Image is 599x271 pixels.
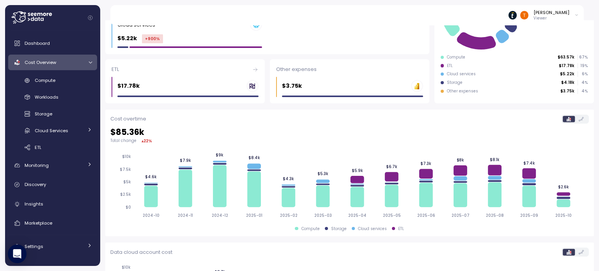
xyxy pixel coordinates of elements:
[122,154,131,159] tspan: $10k
[422,161,432,166] tspan: $7.3k
[117,34,137,43] p: $5.22k
[25,40,50,46] span: Dashboard
[212,213,229,218] tspan: 2024-12
[578,89,587,94] p: 4 %
[35,77,55,83] span: Compute
[8,244,27,263] div: Open Intercom Messenger
[578,71,587,77] p: 6 %
[8,196,97,212] a: Insights
[331,226,347,232] div: Storage
[8,177,97,193] a: Discovery
[25,201,43,207] span: Insights
[578,63,587,69] p: 19 %
[35,144,41,151] span: ETL
[110,138,136,143] p: Total change
[284,176,295,181] tspan: $4.3k
[25,243,43,250] span: Settings
[453,213,471,218] tspan: 2025-07
[120,167,131,172] tspan: $7.5k
[520,11,528,19] img: ACg8ocJml0foWApaOMQy2-PyKNIfXiH2V-KiQM1nFjw1XwMASpq_4A=s96-c
[246,213,263,218] tspan: 2025-01
[280,213,298,218] tspan: 2025-02
[578,80,587,85] p: 4 %
[216,152,224,158] tspan: $9k
[144,138,152,144] div: 22 %
[25,59,56,66] span: Cost Overview
[8,239,97,255] a: Settings
[105,59,265,103] a: ETL$17.78k
[387,164,398,169] tspan: $6.7k
[558,55,574,60] p: $63.57k
[142,34,163,43] div: +900 %
[123,179,131,184] tspan: $5k
[110,127,589,138] h2: $ 85.36k
[349,213,367,218] tspan: 2025-04
[178,213,193,218] tspan: 2024-11
[559,63,574,69] p: $17.78k
[35,111,52,117] span: Storage
[25,220,52,226] span: Marketplace
[8,215,97,231] a: Marketplace
[398,226,404,232] div: ETL
[525,161,537,166] tspan: $7.4k
[522,213,540,218] tspan: 2025-09
[560,184,571,190] tspan: $2.6k
[8,108,97,120] a: Storage
[533,16,569,21] p: Viewer
[509,11,517,19] img: 6714de1ca73de131760c52a6.PNG
[418,213,436,218] tspan: 2025-06
[8,124,97,137] a: Cloud Services
[315,213,333,218] tspan: 2025-03
[301,226,320,232] div: Compute
[561,80,574,85] p: $4.18k
[8,35,97,51] a: Dashboard
[25,162,49,168] span: Monitoring
[142,138,152,144] div: ▴
[120,192,131,197] tspan: $2.5k
[143,213,159,218] tspan: 2024-10
[122,265,131,270] tspan: $10k
[112,66,259,73] div: ETL
[560,71,574,77] p: $5.22k
[282,81,302,90] p: $3.75k
[25,181,46,188] span: Discovery
[533,9,569,16] div: [PERSON_NAME]
[117,81,140,90] p: $17.78k
[249,155,261,160] tspan: $8.4k
[491,157,501,162] tspan: $8.1k
[447,71,476,77] div: Cloud services
[447,89,478,94] div: Other expenses
[276,66,423,73] div: Other expenses
[8,55,97,70] a: Cost Overview
[8,74,97,87] a: Compute
[8,91,97,104] a: Workloads
[560,89,574,94] p: $3.75k
[180,158,191,163] tspan: $7.9k
[447,80,463,85] div: Storage
[35,128,68,134] span: Cloud Services
[578,55,587,60] p: 67 %
[447,63,453,69] div: ETL
[110,115,146,123] p: Cost overtime
[458,158,466,163] tspan: $8k
[85,15,95,21] button: Collapse navigation
[358,226,387,232] div: Cloud services
[447,55,465,60] div: Compute
[8,158,97,173] a: Monitoring
[353,168,364,173] tspan: $5.9k
[8,141,97,154] a: ETL
[557,213,574,218] tspan: 2025-10
[35,94,58,100] span: Workloads
[145,174,157,179] tspan: $4.6k
[126,205,131,210] tspan: $0
[318,171,329,176] tspan: $5.3k
[110,248,172,256] p: Data cloud account cost
[487,213,505,218] tspan: 2025-08
[384,213,402,218] tspan: 2025-05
